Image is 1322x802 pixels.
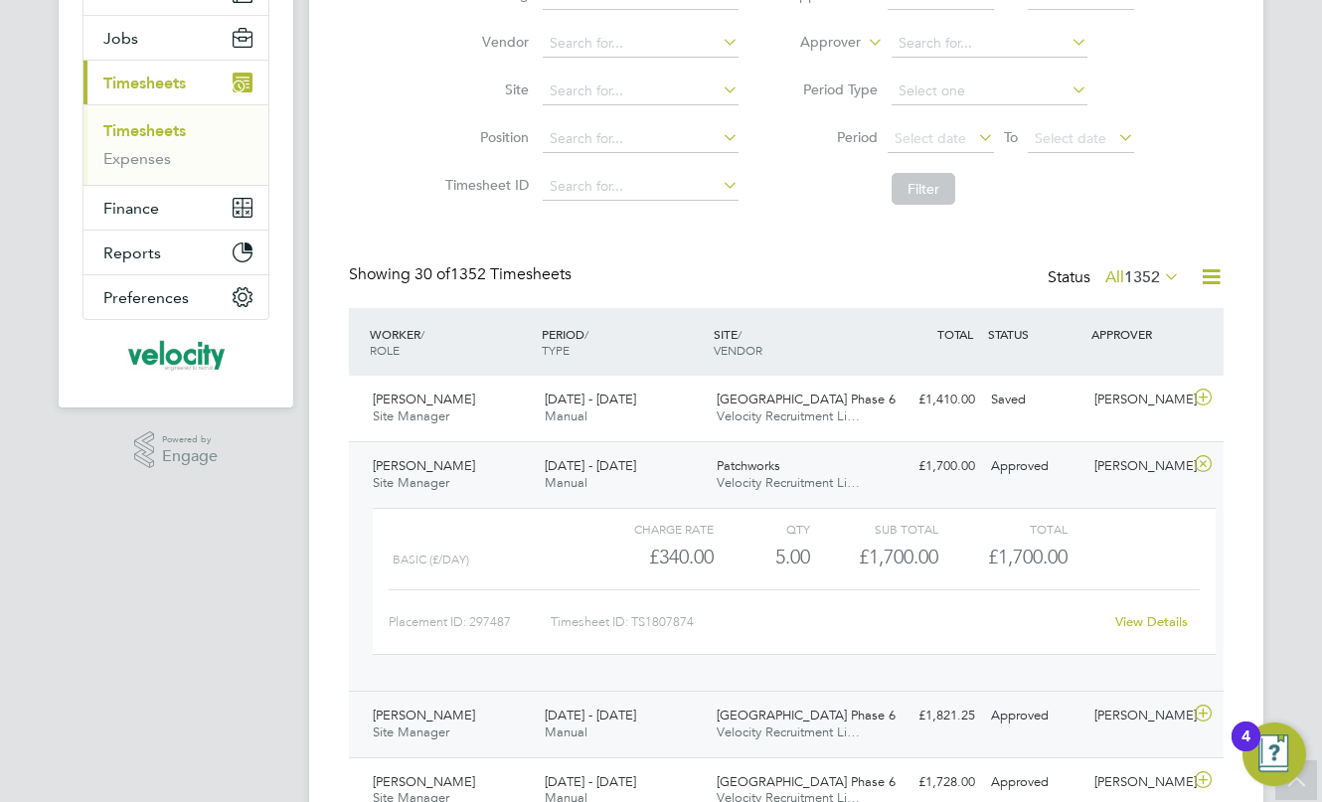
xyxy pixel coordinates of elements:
div: [PERSON_NAME] [1086,700,1190,732]
button: Filter [892,173,955,205]
label: Vendor [439,33,529,51]
span: [GEOGRAPHIC_DATA] Phase 6 [717,391,896,407]
div: PERIOD [537,316,709,368]
button: Open Resource Center, 4 new notifications [1242,722,1306,786]
div: QTY [714,517,810,541]
input: Search for... [543,125,739,153]
div: [PERSON_NAME] [1086,450,1190,483]
span: Velocity Recruitment Li… [717,723,860,740]
span: Site Manager [373,723,449,740]
span: [PERSON_NAME] [373,707,475,723]
span: Preferences [103,288,189,307]
span: 1352 Timesheets [414,264,572,284]
span: [DATE] - [DATE] [545,773,636,790]
input: Search for... [543,173,739,201]
div: £1,821.25 [880,700,983,732]
div: Timesheets [83,104,268,185]
a: View Details [1115,613,1188,630]
span: [PERSON_NAME] [373,391,475,407]
span: Jobs [103,29,138,48]
span: To [998,124,1024,150]
a: Powered byEngage [134,431,219,469]
span: [PERSON_NAME] [373,773,475,790]
div: Total [938,517,1067,541]
span: Velocity Recruitment Li… [717,407,860,424]
span: Select date [1035,129,1106,147]
span: [DATE] - [DATE] [545,391,636,407]
input: Select one [892,78,1087,105]
span: Reports [103,243,161,262]
div: Approved [983,450,1086,483]
span: Engage [162,448,218,465]
button: Timesheets [83,61,268,104]
span: [DATE] - [DATE] [545,707,636,723]
label: Period Type [788,80,878,98]
div: Approved [983,766,1086,799]
label: Timesheet ID [439,176,529,194]
span: Timesheets [103,74,186,92]
span: Powered by [162,431,218,448]
input: Search for... [543,78,739,105]
button: Finance [83,186,268,230]
div: 4 [1241,736,1250,762]
span: TOTAL [937,326,973,342]
div: £1,700.00 [880,450,983,483]
span: 30 of [414,264,450,284]
span: VENDOR [714,342,762,358]
a: Expenses [103,149,171,168]
div: £1,728.00 [880,766,983,799]
img: velocityrecruitment-logo-retina.png [126,340,225,372]
label: All [1105,267,1180,287]
div: Charge rate [585,517,714,541]
span: Basic (£/day) [393,553,469,566]
label: Approver [771,33,861,53]
span: / [584,326,588,342]
span: Manual [545,474,587,491]
div: £340.00 [585,541,714,573]
div: [PERSON_NAME] [1086,384,1190,416]
span: Finance [103,199,159,218]
div: Saved [983,384,1086,416]
span: Select date [895,129,966,147]
span: / [420,326,424,342]
input: Search for... [543,30,739,58]
div: Sub Total [810,517,938,541]
span: [GEOGRAPHIC_DATA] Phase 6 [717,773,896,790]
div: £1,410.00 [880,384,983,416]
span: Patchworks [717,457,780,474]
div: Approved [983,700,1086,732]
div: £1,700.00 [810,541,938,573]
span: Manual [545,407,587,424]
span: ROLE [370,342,400,358]
span: 1352 [1124,267,1160,287]
div: APPROVER [1086,316,1190,352]
label: Position [439,128,529,146]
div: Status [1048,264,1184,292]
div: WORKER [365,316,537,368]
span: [GEOGRAPHIC_DATA] Phase 6 [717,707,896,723]
span: Velocity Recruitment Li… [717,474,860,491]
div: Timesheet ID: TS1807874 [551,606,1102,638]
div: 5.00 [714,541,810,573]
button: Jobs [83,16,268,60]
span: [DATE] - [DATE] [545,457,636,474]
div: [PERSON_NAME] [1086,766,1190,799]
div: SITE [709,316,881,368]
span: [PERSON_NAME] [373,457,475,474]
span: £1,700.00 [988,545,1068,568]
a: Timesheets [103,121,186,140]
label: Site [439,80,529,98]
div: Showing [349,264,576,285]
a: Go to home page [83,340,269,372]
label: Period [788,128,878,146]
span: / [738,326,742,342]
div: STATUS [983,316,1086,352]
button: Reports [83,231,268,274]
span: TYPE [542,342,570,358]
input: Search for... [892,30,1087,58]
span: Site Manager [373,474,449,491]
button: Preferences [83,275,268,319]
span: Site Manager [373,407,449,424]
span: Manual [545,723,587,740]
div: Placement ID: 297487 [389,606,551,638]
